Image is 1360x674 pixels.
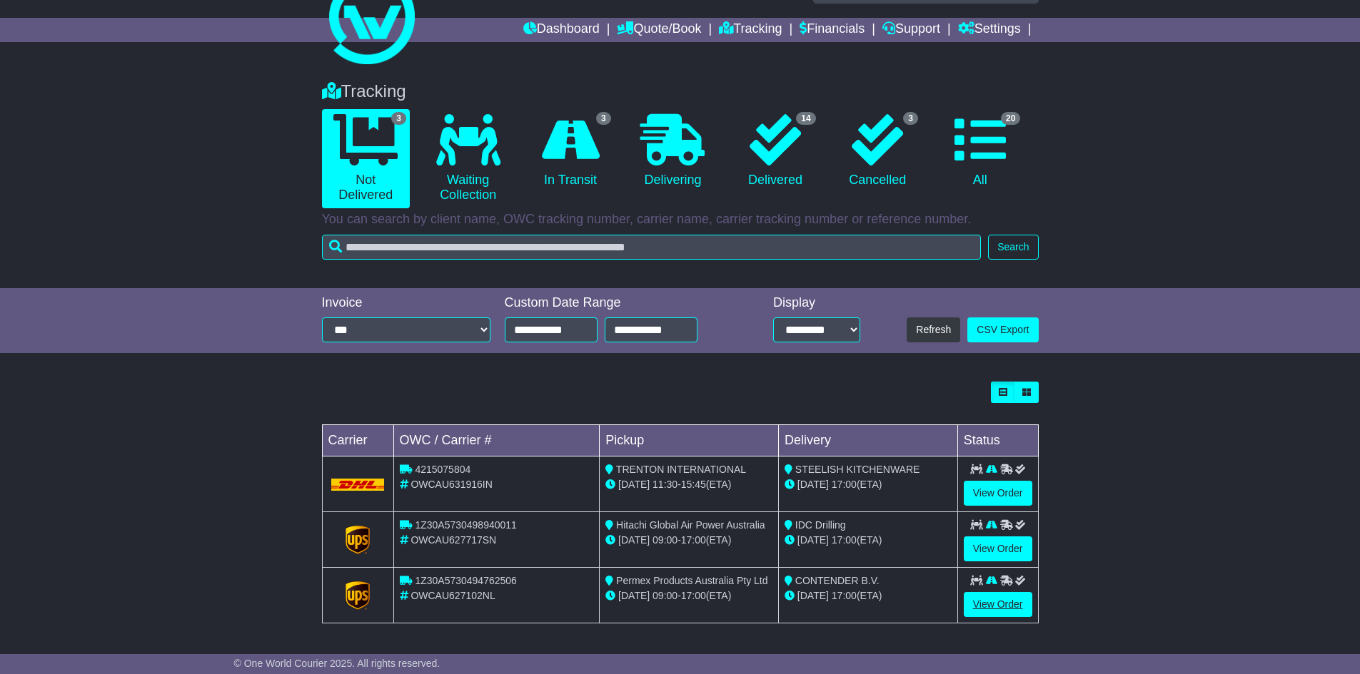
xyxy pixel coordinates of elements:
[346,581,370,610] img: GetCarrierServiceLogo
[415,519,516,531] span: 1Z30A5730498940011
[795,519,846,531] span: IDC Drilling
[800,18,865,42] a: Financials
[832,534,857,546] span: 17:00
[773,295,860,311] div: Display
[415,575,516,586] span: 1Z30A5730494762506
[393,425,600,456] td: OWC / Carrier #
[616,519,765,531] span: Hitachi Global Air Power Australia
[964,592,1032,617] a: View Order
[964,481,1032,506] a: View Order
[681,590,706,601] span: 17:00
[618,590,650,601] span: [DATE]
[832,479,857,490] span: 17:00
[778,425,957,456] td: Delivery
[315,81,1046,102] div: Tracking
[629,109,717,193] a: Delivering
[415,464,470,475] span: 4215075804
[424,109,512,208] a: Waiting Collection
[957,425,1038,456] td: Status
[605,588,772,603] div: - (ETA)
[967,317,1038,342] a: CSV Export
[410,534,496,546] span: OWCAU627717SN
[795,464,920,475] span: STEELISH KITCHENWARE
[797,534,829,546] span: [DATE]
[731,109,819,193] a: 14 Delivered
[903,112,918,125] span: 3
[410,479,492,490] span: OWCAU631916IN
[797,590,829,601] span: [DATE]
[797,479,829,490] span: [DATE]
[596,112,611,125] span: 3
[795,575,880,586] span: CONTENDER B.V.
[322,295,490,311] div: Invoice
[1001,112,1020,125] span: 20
[719,18,782,42] a: Tracking
[681,534,706,546] span: 17:00
[958,18,1021,42] a: Settings
[785,477,952,492] div: (ETA)
[681,479,706,490] span: 15:45
[616,464,746,475] span: TRENTON INTERNATIONAL
[617,18,701,42] a: Quote/Book
[526,109,614,193] a: 3 In Transit
[322,109,410,208] a: 3 Not Delivered
[605,477,772,492] div: - (ETA)
[618,479,650,490] span: [DATE]
[618,534,650,546] span: [DATE]
[882,18,940,42] a: Support
[653,590,678,601] span: 09:00
[391,112,406,125] span: 3
[832,590,857,601] span: 17:00
[346,526,370,554] img: GetCarrierServiceLogo
[523,18,600,42] a: Dashboard
[322,425,393,456] td: Carrier
[936,109,1024,193] a: 20 All
[410,590,495,601] span: OWCAU627102NL
[834,109,922,193] a: 3 Cancelled
[907,317,960,342] button: Refresh
[653,479,678,490] span: 11:30
[600,425,779,456] td: Pickup
[653,534,678,546] span: 09:00
[796,112,815,125] span: 14
[322,212,1039,228] p: You can search by client name, OWC tracking number, carrier name, carrier tracking number or refe...
[616,575,767,586] span: Permex Products Australia Pty Ltd
[988,235,1038,260] button: Search
[505,295,734,311] div: Custom Date Range
[964,536,1032,561] a: View Order
[234,658,440,669] span: © One World Courier 2025. All rights reserved.
[785,533,952,548] div: (ETA)
[605,533,772,548] div: - (ETA)
[331,479,385,490] img: DHL.png
[785,588,952,603] div: (ETA)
